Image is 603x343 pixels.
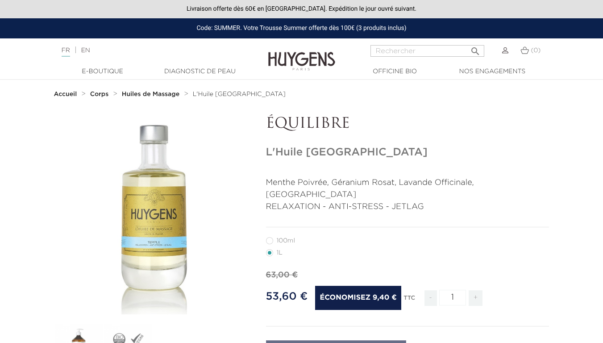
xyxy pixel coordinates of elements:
span: (0) [531,47,541,54]
a: Accueil [54,91,79,98]
p: RELAXATION - ANTI-STRESS - JETLAG [266,201,549,213]
a: Nos engagements [448,67,537,76]
span: Économisez 9,40 € [315,286,401,310]
strong: Huiles de Massage [122,91,179,97]
label: 100ml [266,237,306,244]
a: Corps [90,91,111,98]
a: L'Huile [GEOGRAPHIC_DATA] [193,91,286,98]
input: Rechercher [370,45,484,57]
div: | [57,45,245,56]
a: EN [81,47,90,54]
span: L'Huile [GEOGRAPHIC_DATA] [193,91,286,97]
div: TTC [403,289,415,313]
a: E-Boutique [58,67,147,76]
p: Menthe Poivrée, Géranium Rosat, Lavande Officinale, [GEOGRAPHIC_DATA] [266,177,549,201]
img: Huygens [268,38,335,72]
strong: Corps [90,91,109,97]
label: 1L [266,249,293,256]
a: Huiles de Massage [122,91,182,98]
i:  [470,43,481,54]
button:  [467,42,483,54]
strong: Accueil [54,91,77,97]
input: Quantité [439,290,466,305]
span: + [469,290,483,306]
p: ÉQUILIBRE [266,116,549,133]
a: FR [62,47,70,57]
span: 53,60 € [266,291,308,302]
h1: L'Huile [GEOGRAPHIC_DATA] [266,146,549,159]
a: Diagnostic de peau [155,67,245,76]
span: - [424,290,437,306]
a: Officine Bio [350,67,440,76]
span: 63,00 € [266,271,298,279]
